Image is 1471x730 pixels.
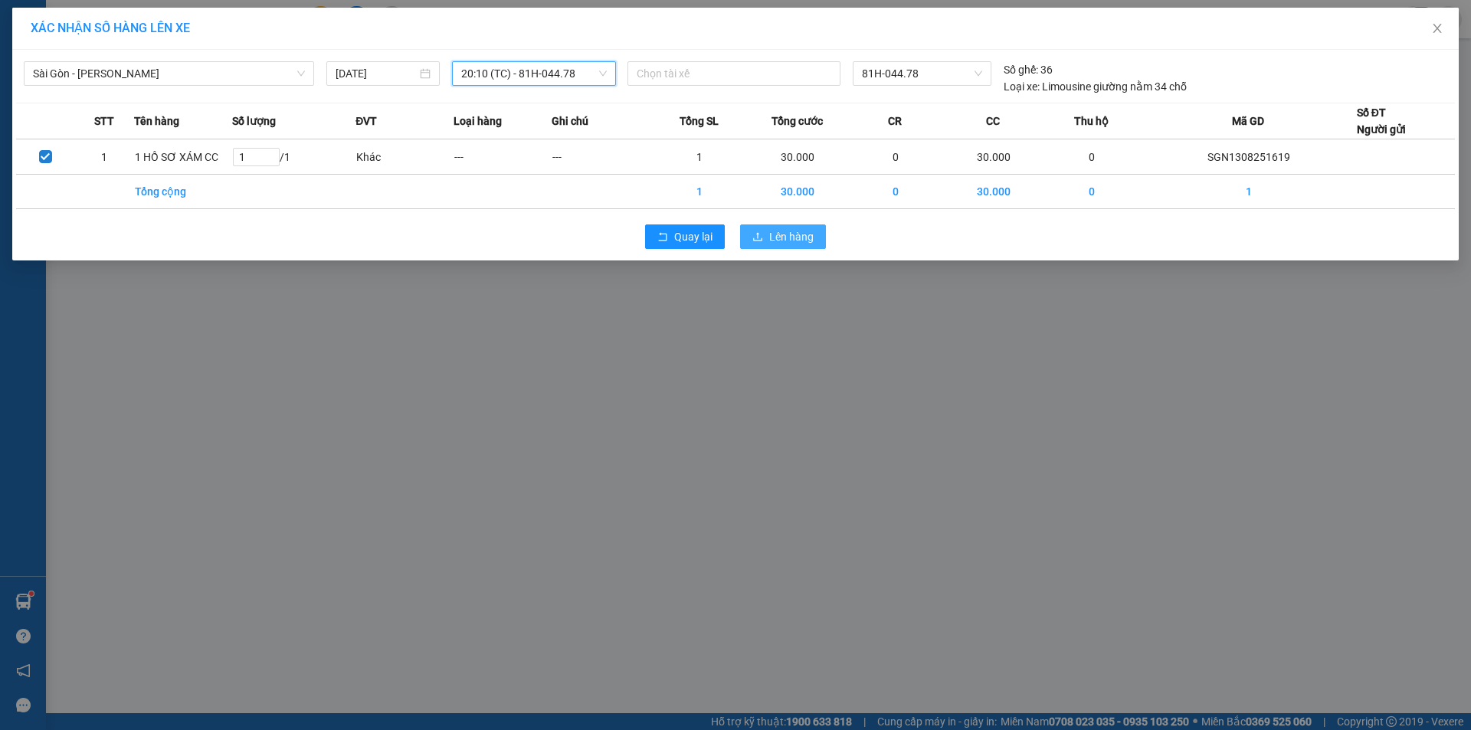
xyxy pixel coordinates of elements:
[862,62,981,85] span: 81H-044.78
[674,228,713,245] span: Quay lại
[454,139,552,175] td: ---
[10,51,56,65] strong: Sài Gòn:
[56,51,131,65] strong: 0931 600 979
[1043,139,1141,175] td: 0
[75,139,134,175] td: 1
[945,175,1043,209] td: 30.000
[33,62,305,85] span: Sài Gòn - Gia Lai
[10,96,190,139] span: VP [GEOGRAPHIC_DATA]
[134,175,232,209] td: Tổng cộng
[10,96,77,117] span: VP GỬI:
[552,139,650,175] td: ---
[888,113,902,129] span: CR
[1004,61,1053,78] div: 36
[1074,113,1109,129] span: Thu hộ
[740,224,826,249] button: uploadLên hàng
[94,113,114,129] span: STT
[645,224,725,249] button: rollbackQuay lại
[61,15,209,36] span: ĐỨC ĐẠT GIA LAI
[1004,78,1187,95] div: Limousine giường nằm 34 chỗ
[1416,8,1459,51] button: Close
[847,175,945,209] td: 0
[650,175,749,209] td: 1
[136,74,211,89] strong: 0901 933 179
[136,43,260,72] strong: 0901 900 568
[134,113,179,129] span: Tên hàng
[355,113,377,129] span: ĐVT
[31,21,190,35] span: XÁC NHẬN SỐ HÀNG LÊN XE
[232,113,276,129] span: Số lượng
[749,139,847,175] td: 30.000
[1141,175,1357,209] td: 1
[136,43,232,57] strong: [PERSON_NAME]:
[945,139,1043,175] td: 30.000
[1232,113,1264,129] span: Mã GD
[552,113,588,129] span: Ghi chú
[1141,139,1357,175] td: SGN1308251619
[461,62,607,85] span: 20:10 (TC) - 81H-044.78
[1357,104,1406,138] div: Số ĐT Người gửi
[10,67,85,82] strong: 0901 936 968
[752,231,763,244] span: upload
[355,139,454,175] td: Khác
[1004,61,1038,78] span: Số ghế:
[680,113,719,129] span: Tổng SL
[749,175,847,209] td: 30.000
[847,139,945,175] td: 0
[134,139,232,175] td: 1 HỒ SƠ XÁM CC
[769,228,814,245] span: Lên hàng
[336,65,417,82] input: 13/08/2025
[1004,78,1040,95] span: Loại xe:
[657,231,668,244] span: rollback
[1043,175,1141,209] td: 0
[772,113,823,129] span: Tổng cước
[232,139,355,175] td: / 1
[1431,22,1443,34] span: close
[986,113,1000,129] span: CC
[650,139,749,175] td: 1
[454,113,502,129] span: Loại hàng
